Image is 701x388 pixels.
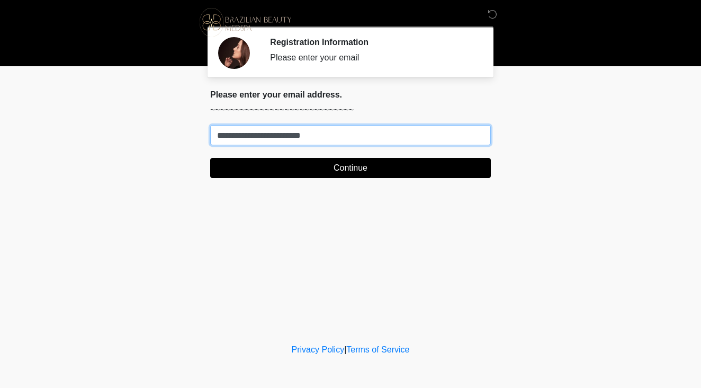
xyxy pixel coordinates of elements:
button: Continue [210,158,491,178]
img: Brazilian Beauty Medspa Logo [200,8,291,37]
div: Please enter your email [270,51,475,64]
a: Terms of Service [346,345,409,354]
a: Privacy Policy [292,345,345,354]
a: | [344,345,346,354]
img: Agent Avatar [218,37,250,69]
h2: Please enter your email address. [210,90,491,100]
p: ~~~~~~~~~~~~~~~~~~~~~~~~~~~~~ [210,104,491,117]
